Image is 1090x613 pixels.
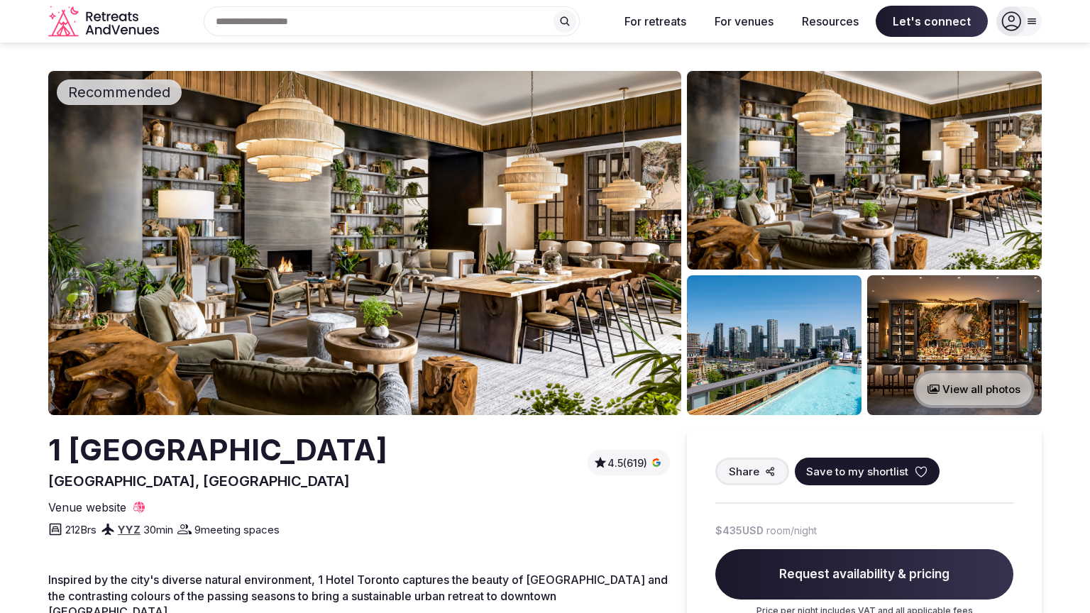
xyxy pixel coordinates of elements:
button: Share [715,458,789,485]
span: 30 min [143,522,173,537]
button: Save to my shortlist [795,458,940,485]
span: Venue website [48,499,126,515]
span: room/night [766,524,817,538]
button: For retreats [613,6,698,37]
img: Venue gallery photo [687,275,861,415]
img: Venue gallery photo [687,71,1042,270]
img: Venue gallery photo [867,275,1042,415]
span: Share [729,464,759,479]
span: Save to my shortlist [806,464,908,479]
span: Recommended [62,82,176,102]
a: Venue website [48,499,146,515]
span: [GEOGRAPHIC_DATA], [GEOGRAPHIC_DATA] [48,473,350,490]
button: Resources [791,6,870,37]
button: View all photos [913,370,1035,408]
button: For venues [703,6,785,37]
span: 212 Brs [65,522,97,537]
a: YYZ [118,523,141,536]
a: Visit the homepage [48,6,162,38]
button: 4.5(619) [593,455,664,470]
h2: 1 [GEOGRAPHIC_DATA] [48,429,387,471]
img: Venue cover photo [48,71,681,415]
svg: Retreats and Venues company logo [48,6,162,38]
span: $435 USD [715,524,764,538]
div: Recommended [57,79,182,105]
span: Let's connect [876,6,988,37]
span: Request availability & pricing [715,549,1013,600]
span: 9 meeting spaces [194,522,280,537]
span: 4.5 (619) [607,456,647,470]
